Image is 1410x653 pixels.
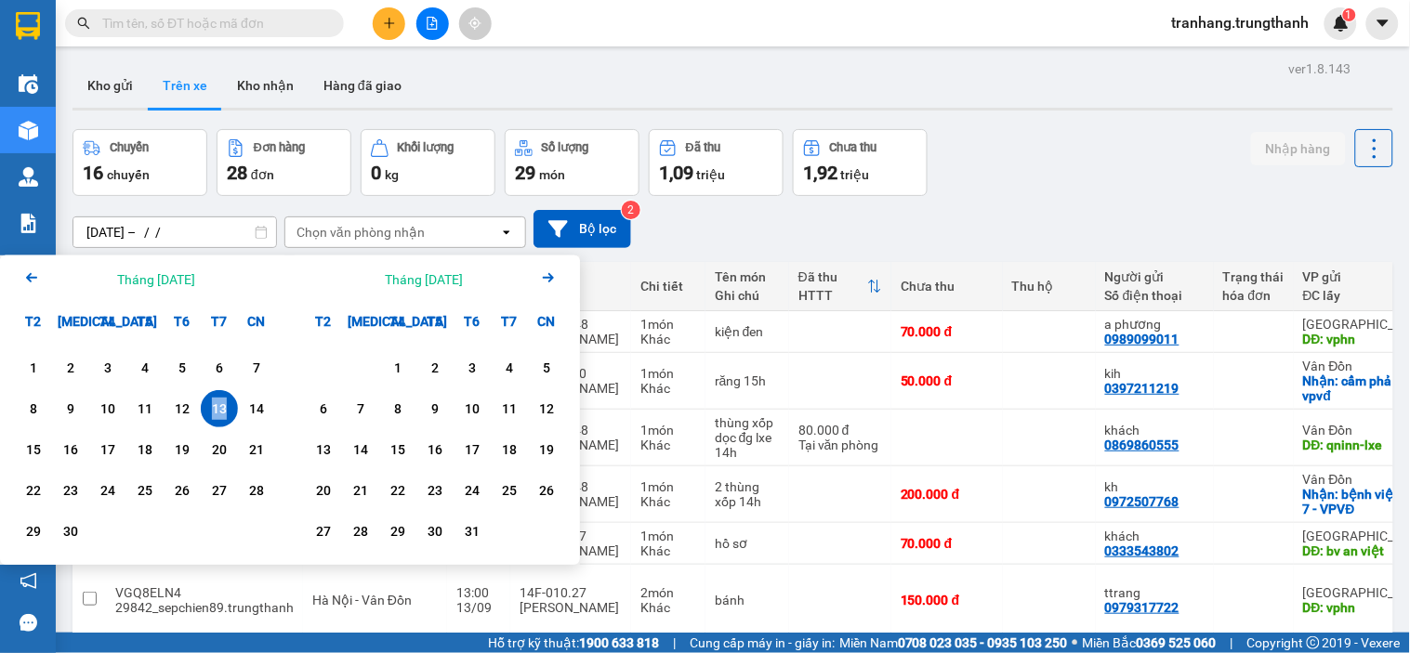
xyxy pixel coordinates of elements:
div: Selected start date. Thứ Bảy, tháng 09 13 2025. It's available. [201,390,238,427]
div: 0979317722 [1105,600,1179,615]
span: Hỗ trợ kỹ thuật: [488,633,659,653]
div: Choose Chủ Nhật, tháng 09 7 2025. It's available. [238,349,275,386]
div: Khối lượng [398,141,455,154]
div: Khác [640,438,696,452]
span: kg [385,167,399,182]
div: Choose Thứ Hai, tháng 10 6 2025. It's available. [305,390,342,427]
div: Chọn văn phòng nhận [296,223,425,242]
div: Khác [640,494,696,509]
div: kh [1105,479,1205,494]
div: 9 [422,398,448,420]
div: Choose Thứ Bảy, tháng 09 20 2025. It's available. [201,431,238,468]
span: 0 [371,162,381,184]
div: Khác [640,381,696,396]
div: 26 [169,479,195,502]
span: | [673,633,676,653]
div: 18 [132,438,158,461]
div: 10 [459,398,485,420]
div: 20 [310,479,336,502]
div: 31 [459,520,485,542]
button: Kho nhận [222,63,309,108]
button: Đã thu1,09 triệu [649,129,784,196]
svg: open [499,225,514,240]
div: hồ sơ [715,536,780,551]
div: 23 [58,479,84,502]
div: Choose Thứ Năm, tháng 10 2 2025. It's available. [416,349,454,386]
div: Choose Thứ Sáu, tháng 10 10 2025. It's available. [454,390,491,427]
input: Select a date range. [73,217,276,247]
div: Choose Thứ Tư, tháng 10 29 2025. It's available. [379,513,416,550]
div: 1 món [640,317,696,332]
div: Choose Thứ Hai, tháng 10 20 2025. It's available. [305,472,342,509]
div: 24 [95,479,121,502]
div: Choose Thứ Năm, tháng 09 18 2025. It's available. [126,431,164,468]
div: 12 [534,398,560,420]
div: 2 món [640,585,696,600]
div: Choose Thứ Sáu, tháng 10 31 2025. It's available. [454,513,491,550]
div: Ghi chú [715,288,780,303]
div: 0397211219 [1105,381,1179,396]
div: ttrang [1105,585,1205,600]
div: 5 [534,357,560,379]
div: 19 [534,438,560,461]
div: Choose Chủ Nhật, tháng 09 28 2025. It's available. [238,472,275,509]
span: tranhang.trungthanh [1157,11,1324,34]
div: 14 [244,398,270,420]
span: copyright [1307,636,1320,649]
button: Trên xe [148,63,222,108]
div: 27 [206,479,232,502]
button: Số lượng29món [505,129,639,196]
img: logo-vxr [16,12,40,40]
div: khách [1105,423,1205,438]
div: Choose Thứ Ba, tháng 09 23 2025. It's available. [52,472,89,509]
div: Số điện thoại [1105,288,1205,303]
div: T4 [379,303,416,340]
div: 26 [534,479,560,502]
div: Choose Chủ Nhật, tháng 10 26 2025. It's available. [528,472,565,509]
div: Tháng [DATE] [117,270,195,289]
div: Choose Thứ Năm, tháng 10 16 2025. It's available. [416,431,454,468]
img: warehouse-icon [19,121,38,140]
div: [MEDICAL_DATA] [52,303,89,340]
span: ⚪️ [1073,639,1078,646]
div: Choose Thứ Năm, tháng 10 23 2025. It's available. [416,472,454,509]
span: 16 [83,162,103,184]
div: 200.000 đ [901,487,994,502]
div: 3 [95,357,121,379]
div: T4 [89,303,126,340]
div: bánh [715,593,780,607]
button: Khối lượng0kg [361,129,495,196]
div: 150.000 đ [901,593,994,607]
div: Choose Chủ Nhật, tháng 10 5 2025. It's available. [528,349,565,386]
div: 6 [206,357,232,379]
div: 13 [206,398,232,420]
div: 4 [132,357,158,379]
div: 17 [459,438,485,461]
button: Đơn hàng28đơn [217,129,351,196]
span: 1,09 [659,162,693,184]
div: 3 [459,357,485,379]
div: Choose Thứ Ba, tháng 09 16 2025. It's available. [52,431,89,468]
div: hóa đơn [1223,288,1285,303]
div: Choose Thứ Hai, tháng 10 27 2025. It's available. [305,513,342,550]
div: 0989099011 [1105,332,1179,346]
div: Khác [640,600,696,615]
div: Người gửi [1105,269,1205,284]
div: 25 [496,479,522,502]
div: Choose Thứ Bảy, tháng 09 27 2025. It's available. [201,472,238,509]
div: HTTT [798,288,867,303]
div: Choose Thứ Sáu, tháng 10 24 2025. It's available. [454,472,491,509]
span: Miền Nam [839,633,1068,653]
div: Thu hộ [1012,279,1087,294]
div: Trạng thái [1223,269,1285,284]
div: 8 [385,398,411,420]
div: T5 [416,303,454,340]
div: Choose Thứ Hai, tháng 09 15 2025. It's available. [15,431,52,468]
div: Tên món [715,269,780,284]
div: T7 [491,303,528,340]
div: 50.000 đ [901,373,994,388]
div: T6 [164,303,201,340]
span: 28 [227,162,247,184]
div: Choose Thứ Ba, tháng 09 30 2025. It's available. [52,513,89,550]
div: 4 [496,357,522,379]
